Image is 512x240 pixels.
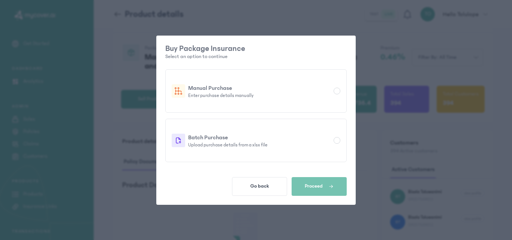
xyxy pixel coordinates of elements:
[165,53,347,60] p: Select an option to continue
[188,83,331,92] p: Manual Purchase
[292,177,347,196] button: Proceed
[232,177,287,196] button: Go back
[250,183,269,189] span: Go back
[188,92,331,98] p: Enter purchase details manually
[165,45,347,53] p: Buy Package Insurance
[188,142,331,148] p: Upload purchase details from a xlsx file
[305,183,323,189] span: Proceed
[188,133,331,142] p: Batch Purchase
